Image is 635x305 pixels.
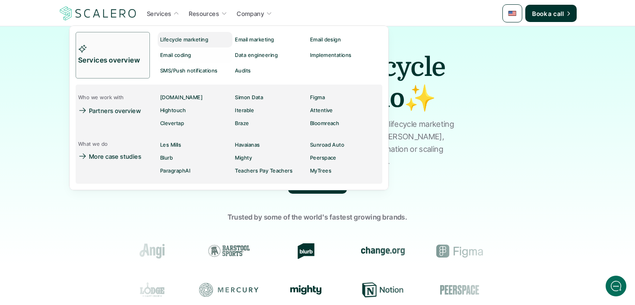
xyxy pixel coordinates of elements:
[310,107,333,113] p: Attentive
[310,142,345,148] p: Sunroad Auto
[158,32,232,47] a: Lifecycle marketing
[160,120,184,126] p: Clevertap
[235,37,274,43] p: Email marketing
[78,55,142,66] p: Services overview
[160,155,173,161] p: Blurb
[308,151,382,164] a: Peerspace
[308,164,382,177] a: MyTrees
[158,138,232,151] a: Les Mills
[232,151,307,164] a: Mighty
[89,106,141,115] p: Partners overview
[308,104,382,117] a: Attentive
[232,91,307,104] a: Simon Data
[147,9,171,18] p: Services
[532,9,564,18] p: Book a call
[13,42,160,56] h1: Hi! Welcome to [GEOGRAPHIC_DATA].
[235,94,263,101] p: Simon Data
[525,5,577,22] a: Book a call
[235,142,260,148] p: Havaianas
[308,91,382,104] a: Figma
[310,52,352,58] p: Implementations
[78,141,108,147] p: What we do
[232,63,302,79] a: Audits
[232,47,307,63] a: Data engineering
[232,104,307,117] a: Iterable
[235,52,278,58] p: Data engineering
[160,142,181,148] p: Les Mills
[310,37,341,43] p: Email design
[235,68,251,74] p: Audits
[58,6,138,21] a: Scalero company logotype
[158,117,232,130] a: Clevertap
[76,104,147,117] a: Partners overview
[160,68,218,74] p: SMS/Push notifications
[56,119,104,126] span: New conversation
[232,138,307,151] a: Havaianas
[160,168,190,174] p: ParagraphAI
[160,94,203,101] p: [DOMAIN_NAME]
[72,249,109,255] span: We run on Gist
[58,5,138,22] img: Scalero company logotype
[232,32,307,47] a: Email marketing
[606,276,626,296] iframe: gist-messenger-bubble-iframe
[78,94,124,101] p: Who we work with
[308,138,382,151] a: Sunroad Auto
[310,120,340,126] p: Bloomreach
[158,63,232,79] a: SMS/Push notifications
[160,37,208,43] p: Lifecycle marketing
[89,152,141,161] p: More case studies
[310,168,331,174] p: MyTrees
[158,91,232,104] a: [DOMAIN_NAME]
[232,117,307,130] a: Braze
[158,151,232,164] a: Blurb
[508,9,517,18] img: 🇺🇸
[158,47,232,63] a: Email coding
[310,155,337,161] p: Peerspace
[160,52,191,58] p: Email coding
[158,104,232,117] a: Hightouch
[76,32,150,79] a: Services overview
[13,57,160,99] h2: Let us know if we can help with lifecycle marketing.
[13,114,159,132] button: New conversation
[308,47,382,63] a: Implementations
[235,107,254,113] p: Iterable
[237,9,264,18] p: Company
[310,94,325,101] p: Figma
[232,164,307,177] a: Teachers Pay Teachers
[235,168,292,174] p: Teachers Pay Teachers
[160,107,186,113] p: Hightouch
[308,32,382,47] a: Email design
[308,117,382,130] a: Bloomreach
[235,120,249,126] p: Braze
[158,164,232,177] a: ParagraphAI
[189,9,219,18] p: Resources
[76,150,150,163] a: More case studies
[235,155,252,161] p: Mighty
